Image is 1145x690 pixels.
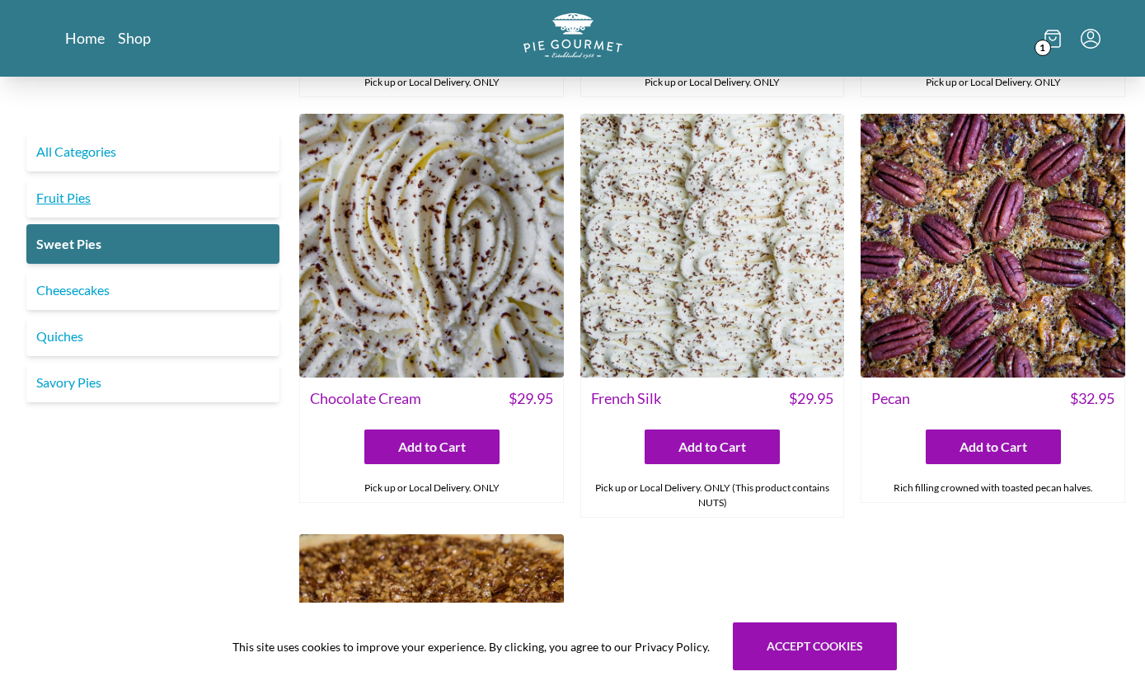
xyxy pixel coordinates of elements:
span: Add to Cart [678,437,746,457]
div: Pick up or Local Delivery. ONLY (This product contains NUTS) [581,474,844,517]
button: Menu [1081,29,1100,49]
a: Fruit Pies [26,178,279,218]
span: $ 32.95 [1070,387,1114,410]
div: Pick up or Local Delivery. ONLY [300,474,563,502]
img: French Silk [580,114,845,378]
img: Pecan [861,114,1125,378]
div: Pick up or Local Delivery. ONLY [581,68,844,96]
span: Add to Cart [960,437,1027,457]
span: 1 [1035,40,1051,56]
span: $ 29.95 [509,387,553,410]
a: All Categories [26,132,279,171]
a: Home [65,28,105,48]
div: Rich filling crowned with toasted pecan halves. [861,474,1124,502]
span: This site uses cookies to improve your experience. By clicking, you agree to our Privacy Policy. [232,638,710,655]
span: French Silk [591,387,661,410]
div: Pick up or Local Delivery. ONLY [861,68,1124,96]
span: Add to Cart [398,437,466,457]
span: $ 29.95 [789,387,833,410]
img: logo [523,13,622,59]
div: Pick up or Local Delivery. ONLY [300,68,563,96]
a: Savory Pies [26,363,279,402]
button: Accept cookies [733,622,897,670]
a: Cheesecakes [26,270,279,310]
img: Chocolate Cream [299,114,564,378]
a: Shop [118,28,151,48]
a: Sweet Pies [26,224,279,264]
a: Quiches [26,317,279,356]
button: Add to Cart [364,429,500,464]
button: Add to Cart [645,429,780,464]
span: Chocolate Cream [310,387,421,410]
span: Pecan [871,387,910,410]
button: Add to Cart [926,429,1061,464]
a: Logo [523,13,622,63]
